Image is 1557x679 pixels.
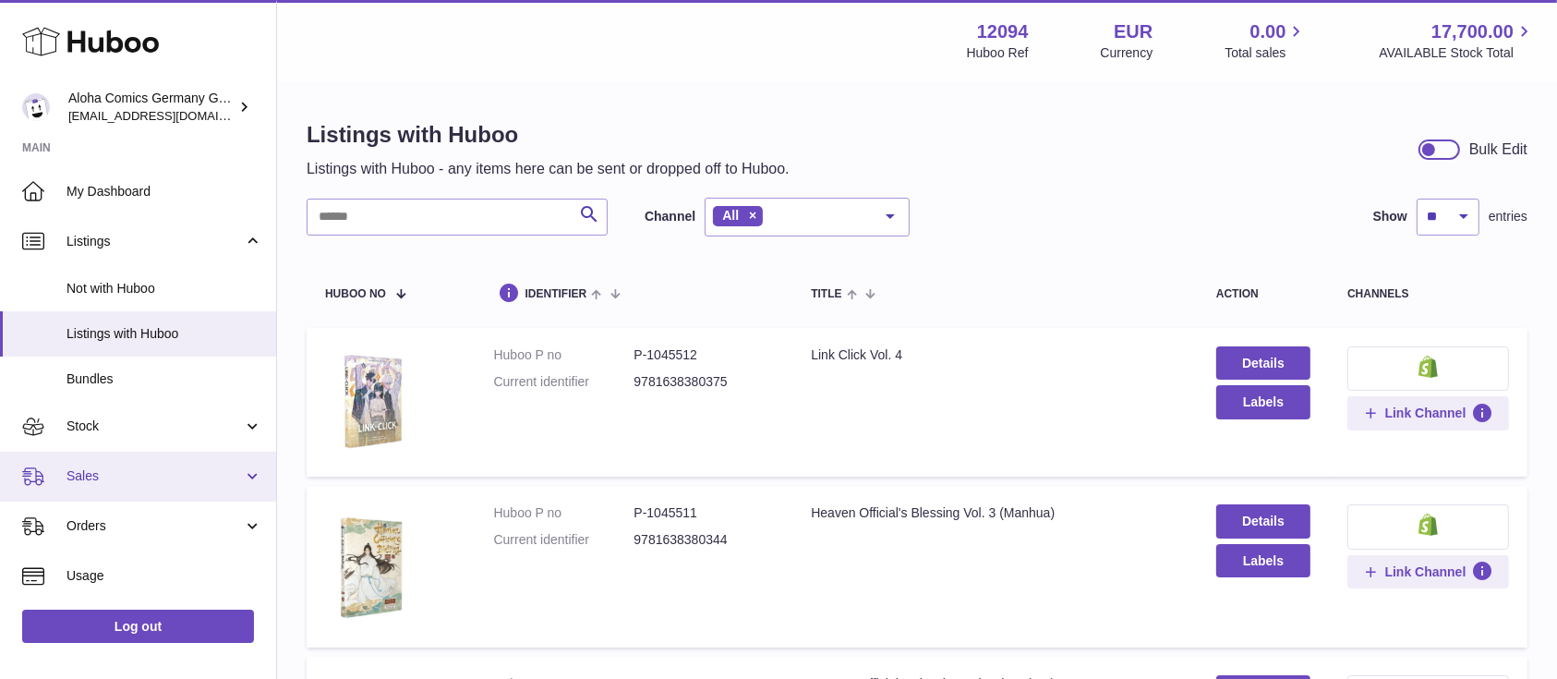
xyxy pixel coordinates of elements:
p: Listings with Huboo - any items here can be sent or dropped off to Huboo. [307,159,790,179]
strong: EUR [1114,19,1153,44]
h1: Listings with Huboo [307,120,790,150]
a: 17,700.00 AVAILABLE Stock Total [1379,19,1535,62]
span: Total sales [1225,44,1307,62]
dd: P-1045511 [634,504,774,522]
a: Details [1216,346,1310,380]
img: Link Click Vol. 4 [325,346,417,454]
div: Link Click Vol. 4 [811,346,1179,364]
span: Sales [66,467,243,485]
dd: 9781638380375 [634,373,774,391]
dt: Huboo P no [494,504,634,522]
span: title [811,288,841,300]
strong: 12094 [977,19,1029,44]
dd: 9781638380344 [634,531,774,549]
span: [EMAIL_ADDRESS][DOMAIN_NAME] [68,108,272,123]
dt: Current identifier [494,373,634,391]
a: Log out [22,610,254,643]
label: Channel [645,208,695,225]
button: Labels [1216,544,1310,577]
div: Heaven Official's Blessing Vol. 3 (Manhua) [811,504,1179,522]
div: Aloha Comics Germany GmbH [68,90,235,125]
div: Bulk Edit [1469,139,1527,160]
button: Link Channel [1347,396,1509,430]
span: Orders [66,517,243,535]
span: Stock [66,418,243,435]
img: shopify-small.png [1418,356,1438,378]
a: 0.00 Total sales [1225,19,1307,62]
button: Link Channel [1347,555,1509,588]
span: Bundles [66,370,262,388]
label: Show [1373,208,1407,225]
span: Listings [66,233,243,250]
span: entries [1489,208,1527,225]
button: Labels [1216,385,1310,418]
span: My Dashboard [66,183,262,200]
span: 0.00 [1250,19,1286,44]
span: identifier [525,288,587,300]
span: Huboo no [325,288,386,300]
dt: Huboo P no [494,346,634,364]
span: All [722,208,739,223]
div: action [1216,288,1310,300]
span: Link Channel [1385,564,1466,580]
span: AVAILABLE Stock Total [1379,44,1535,62]
span: Not with Huboo [66,280,262,297]
img: internalAdmin-12094@internal.huboo.com [22,93,50,121]
span: 17,700.00 [1431,19,1514,44]
span: Link Channel [1385,405,1466,421]
dd: P-1045512 [634,346,774,364]
div: Currency [1101,44,1153,62]
div: Huboo Ref [967,44,1029,62]
img: Heaven Official's Blessing Vol. 3 (Manhua) [325,504,417,624]
img: shopify-small.png [1418,514,1438,536]
span: Usage [66,567,262,585]
span: Listings with Huboo [66,325,262,343]
div: channels [1347,288,1509,300]
dt: Current identifier [494,531,634,549]
a: Details [1216,504,1310,538]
